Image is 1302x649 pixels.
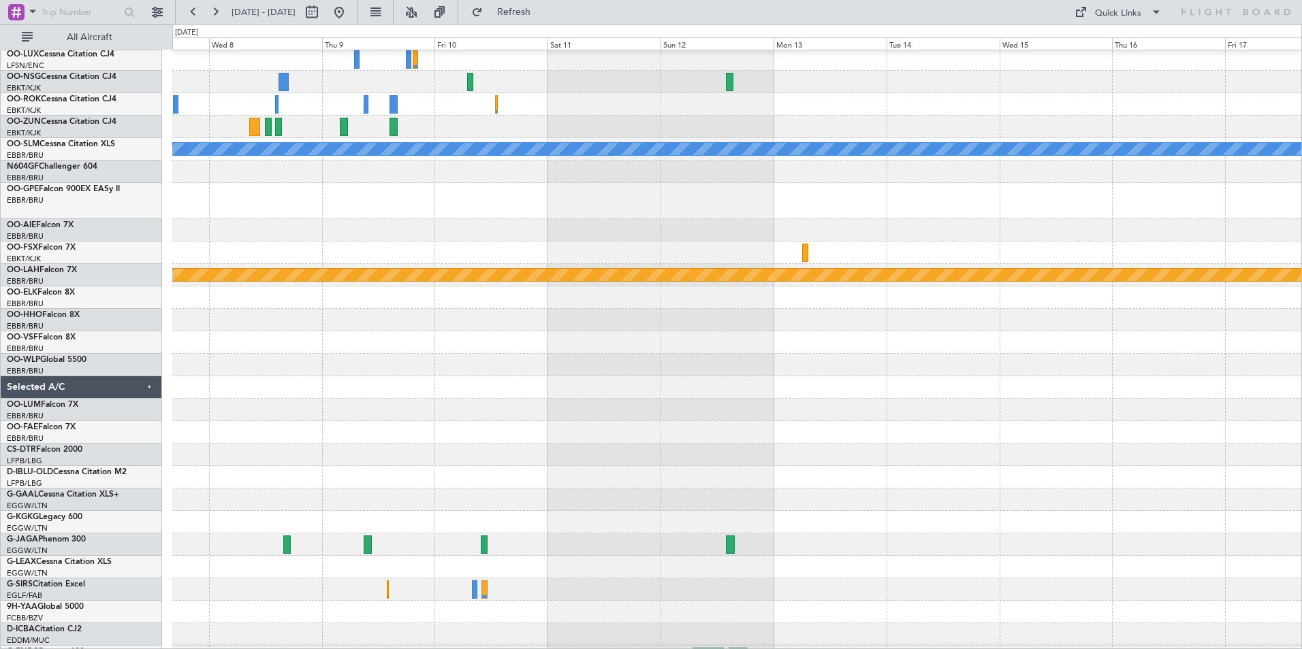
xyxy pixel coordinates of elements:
a: G-JAGAPhenom 300 [7,535,86,544]
a: OO-WLPGlobal 5500 [7,356,86,364]
a: EBKT/KJK [7,83,41,93]
a: CS-DTRFalcon 2000 [7,446,82,454]
div: Thu 9 [322,37,435,50]
div: Thu 16 [1112,37,1225,50]
span: OO-AIE [7,221,36,229]
input: Trip Number [42,2,120,22]
a: EGLF/FAB [7,590,42,601]
div: Wed 8 [209,37,322,50]
span: G-SIRS [7,580,33,588]
a: OO-ROKCessna Citation CJ4 [7,95,116,103]
a: G-KGKGLegacy 600 [7,513,82,521]
span: OO-ELK [7,288,37,297]
div: Sun 12 [661,37,774,50]
a: EBBR/BRU [7,366,44,376]
div: Sat 11 [547,37,661,50]
span: OO-HHO [7,311,42,319]
div: Wed 15 [1000,37,1113,50]
button: All Aircraft [15,27,148,48]
span: D-IBLU-OLD [7,468,53,476]
a: EBBR/BRU [7,344,44,354]
a: LFPB/LBG [7,456,42,466]
a: G-GAALCessna Citation XLS+ [7,490,119,499]
span: OO-VSF [7,333,38,342]
span: OO-SLM [7,140,39,148]
a: EBBR/BRU [7,195,44,205]
a: EBBR/BRU [7,150,44,161]
a: D-ICBACitation CJ2 [7,625,82,633]
a: OO-LUMFalcon 7X [7,401,78,409]
a: 9H-YAAGlobal 5000 [7,603,84,611]
a: EBBR/BRU [7,173,44,183]
a: OO-FSXFalcon 7X [7,244,76,252]
span: G-KGKG [7,513,39,521]
a: OO-NSGCessna Citation CJ4 [7,73,116,81]
a: OO-VSFFalcon 8X [7,333,76,342]
span: OO-ZUN [7,118,41,126]
span: CS-DTR [7,446,36,454]
a: OO-AIEFalcon 7X [7,221,74,229]
div: [DATE] [175,27,198,39]
span: G-JAGA [7,535,38,544]
a: OO-SLMCessna Citation XLS [7,140,115,148]
a: D-IBLU-OLDCessna Citation M2 [7,468,127,476]
a: OO-LAHFalcon 7X [7,266,77,274]
a: EBBR/BRU [7,299,44,309]
span: OO-FSX [7,244,38,252]
a: OO-HHOFalcon 8X [7,311,80,319]
a: EBBR/BRU [7,231,44,242]
a: EDDM/MUC [7,635,50,646]
a: G-LEAXCessna Citation XLS [7,558,112,566]
a: EBKT/KJK [7,254,41,264]
a: EBBR/BRU [7,433,44,444]
span: Refresh [486,7,543,17]
span: OO-FAE [7,423,38,431]
a: EGGW/LTN [7,523,48,533]
a: OO-ZUNCessna Citation CJ4 [7,118,116,126]
a: EBKT/KJK [7,128,41,138]
span: 9H-YAA [7,603,37,611]
a: OO-GPEFalcon 900EX EASy II [7,185,120,193]
a: OO-LUXCessna Citation CJ4 [7,50,114,59]
a: EBBR/BRU [7,411,44,421]
span: G-LEAX [7,558,36,566]
span: D-ICBA [7,625,35,633]
a: G-SIRSCitation Excel [7,580,85,588]
a: LFPB/LBG [7,478,42,488]
span: [DATE] - [DATE] [232,6,296,18]
span: OO-NSG [7,73,41,81]
span: OO-ROK [7,95,41,103]
div: Quick Links [1095,7,1141,20]
a: EBBR/BRU [7,321,44,331]
a: N604GFChallenger 604 [7,163,97,171]
a: EBBR/BRU [7,276,44,286]
a: EGGW/LTN [7,501,48,511]
span: All Aircraft [35,33,144,42]
button: Refresh [465,1,547,23]
a: OO-ELKFalcon 8X [7,288,75,297]
span: N604GF [7,163,39,171]
a: EGGW/LTN [7,568,48,578]
button: Quick Links [1068,1,1169,23]
span: G-GAAL [7,490,38,499]
div: Mon 13 [774,37,887,50]
a: FCBB/BZV [7,613,43,623]
div: Tue 14 [887,37,1000,50]
a: LFSN/ENC [7,61,44,71]
a: OO-FAEFalcon 7X [7,423,76,431]
span: OO-LUM [7,401,41,409]
a: EGGW/LTN [7,546,48,556]
div: Fri 10 [434,37,547,50]
span: OO-GPE [7,185,39,193]
span: OO-LAH [7,266,39,274]
a: EBKT/KJK [7,105,41,116]
span: OO-WLP [7,356,40,364]
span: OO-LUX [7,50,39,59]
